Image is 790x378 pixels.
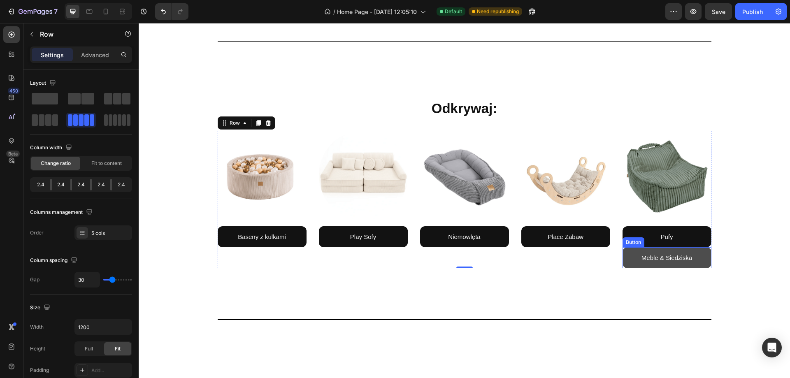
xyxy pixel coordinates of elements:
p: Meble & Siedziska [503,229,553,240]
div: Gap [30,276,39,283]
img: Alt Image [180,108,269,197]
span: Save [712,8,725,15]
div: Columns management [30,207,94,218]
span: / [333,7,335,16]
a: Play Sofy [180,203,269,224]
div: Column width [30,142,74,153]
p: Row [40,29,110,39]
button: Publish [735,3,770,20]
p: 7 [54,7,58,16]
div: Order [30,229,44,237]
div: Undo/Redo [155,3,188,20]
h2: Wyjątkowe Okazje! [79,355,573,374]
input: Auto [75,320,132,334]
span: Fit [115,345,121,352]
a: Niemowlęta [281,203,370,224]
img: Alt Image [484,108,573,197]
div: Beta [6,151,20,157]
div: Button [486,216,504,223]
span: Home Page - [DATE] 12:05:10 [337,7,417,16]
div: Padding [30,366,49,374]
p: Niemowlęta [309,208,342,219]
a: Meble & Siedziska [484,224,573,245]
div: 450 [8,88,20,94]
div: Add... [91,367,130,374]
div: Row [89,96,103,104]
div: Publish [742,7,763,16]
span: Full [85,345,93,352]
p: Settings [41,51,64,59]
span: Need republishing [477,8,519,15]
div: Layout [30,78,58,89]
div: Column spacing [30,255,79,266]
div: 5 cols [91,230,130,237]
span: Default [445,8,462,15]
iframe: Design area [139,23,790,378]
span: Fit to content [91,160,122,167]
a: Place Zabaw [383,203,472,224]
p: Place Zabaw [409,208,445,219]
p: Play Sofy [211,208,237,219]
div: 2.4 [32,179,50,190]
div: 2.4 [72,179,91,190]
span: Change ratio [41,160,71,167]
div: 2.4 [52,179,70,190]
input: Auto [75,272,100,287]
a: Pufy [484,203,573,224]
div: Size [30,302,52,313]
div: 2.4 [112,179,130,190]
div: Open Intercom Messenger [762,338,782,357]
img: Alt Image [383,108,472,197]
button: Save [705,3,732,20]
button: 7 [3,3,61,20]
img: Alt Image [281,108,370,197]
p: Advanced [81,51,109,59]
div: 2.4 [92,179,110,190]
div: Width [30,323,44,331]
p: Pufy [522,208,534,219]
div: Height [30,345,45,352]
